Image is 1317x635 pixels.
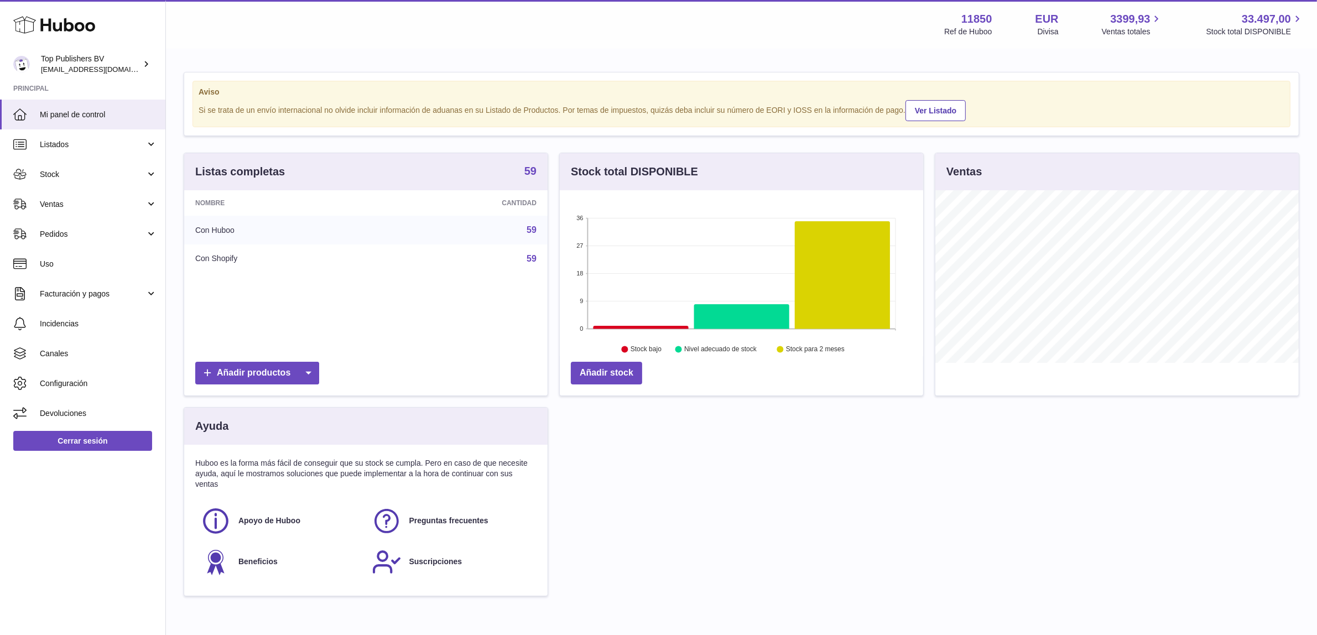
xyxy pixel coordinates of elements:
text: 0 [580,325,583,332]
a: 59 [524,165,537,179]
strong: 59 [524,165,537,176]
h3: Ayuda [195,419,228,434]
th: Nombre [184,190,377,216]
a: Ver Listado [905,100,966,121]
span: Pedidos [40,229,145,240]
a: 3399,93 Ventas totales [1102,12,1163,37]
span: Suscripciones [409,556,462,567]
a: Añadir productos [195,362,319,384]
span: Ventas totales [1102,27,1163,37]
a: 59 [527,254,537,263]
span: Configuración [40,378,157,389]
a: Suscripciones [372,547,532,577]
span: [EMAIL_ADDRESS][DOMAIN_NAME] [41,65,163,74]
span: 3399,93 [1110,12,1150,27]
span: Devoluciones [40,408,157,419]
td: Con Shopify [184,244,377,273]
img: internalAdmin-11850@internal.huboo.com [13,56,30,72]
div: Top Publishers BV [41,54,140,75]
strong: EUR [1035,12,1059,27]
span: Stock [40,169,145,180]
span: Facturación y pagos [40,289,145,299]
text: 9 [580,298,583,304]
span: Beneficios [238,556,278,567]
td: Con Huboo [184,216,377,244]
a: Beneficios [201,547,361,577]
span: Apoyo de Huboo [238,516,300,526]
div: Divisa [1038,27,1059,37]
text: Nivel adecuado de stock [684,346,757,353]
text: 27 [576,242,583,249]
a: 59 [527,225,537,235]
a: Cerrar sesión [13,431,152,451]
span: Uso [40,259,157,269]
h3: Stock total DISPONIBLE [571,164,698,179]
h3: Listas completas [195,164,285,179]
p: Huboo es la forma más fácil de conseguir que su stock se cumpla. Pero en caso de que necesite ayu... [195,458,537,490]
span: Preguntas frecuentes [409,516,488,526]
div: Si se trata de un envío internacional no olvide incluir información de aduanas en su Listado de P... [199,98,1284,121]
span: Canales [40,348,157,359]
text: 18 [576,270,583,277]
th: Cantidad [377,190,548,216]
span: Ventas [40,199,145,210]
a: 33.497,00 Stock total DISPONIBLE [1206,12,1304,37]
h3: Ventas [946,164,982,179]
text: Stock bajo [631,346,662,353]
a: Apoyo de Huboo [201,506,361,536]
span: 33.497,00 [1242,12,1291,27]
span: Mi panel de control [40,110,157,120]
div: Ref de Huboo [944,27,992,37]
span: Stock total DISPONIBLE [1206,27,1304,37]
text: 36 [576,215,583,221]
span: Listados [40,139,145,150]
strong: Aviso [199,87,1284,97]
span: Incidencias [40,319,157,329]
strong: 11850 [961,12,992,27]
a: Preguntas frecuentes [372,506,532,536]
text: Stock para 2 meses [786,346,845,353]
a: Añadir stock [571,362,642,384]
